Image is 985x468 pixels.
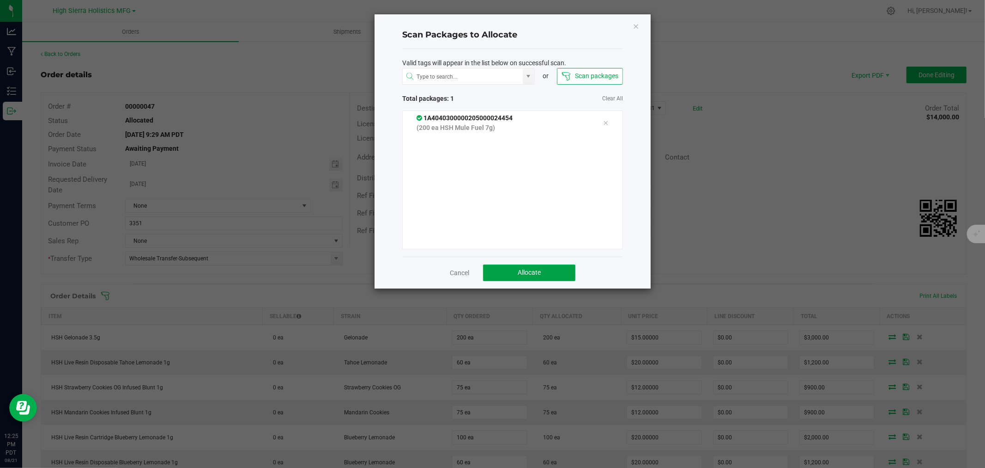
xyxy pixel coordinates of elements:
button: Scan packages [557,68,623,85]
h4: Scan Packages to Allocate [402,29,623,41]
a: Clear All [602,95,623,103]
button: Close [633,20,639,31]
span: 1A4040300000205000024454 [417,114,513,122]
span: Allocate [518,269,541,276]
span: Valid tags will appear in the list below on successful scan. [402,58,566,68]
span: In Sync [417,114,423,122]
input: NO DATA FOUND [403,68,523,85]
a: Cancel [450,268,469,277]
div: Remove tag [596,117,616,129]
div: or [535,71,557,81]
button: Allocate [483,265,575,281]
p: (200 ea HSH Mule Fuel 7g) [417,123,589,133]
span: Total packages: 1 [402,94,513,104]
iframe: Resource center [9,394,37,422]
